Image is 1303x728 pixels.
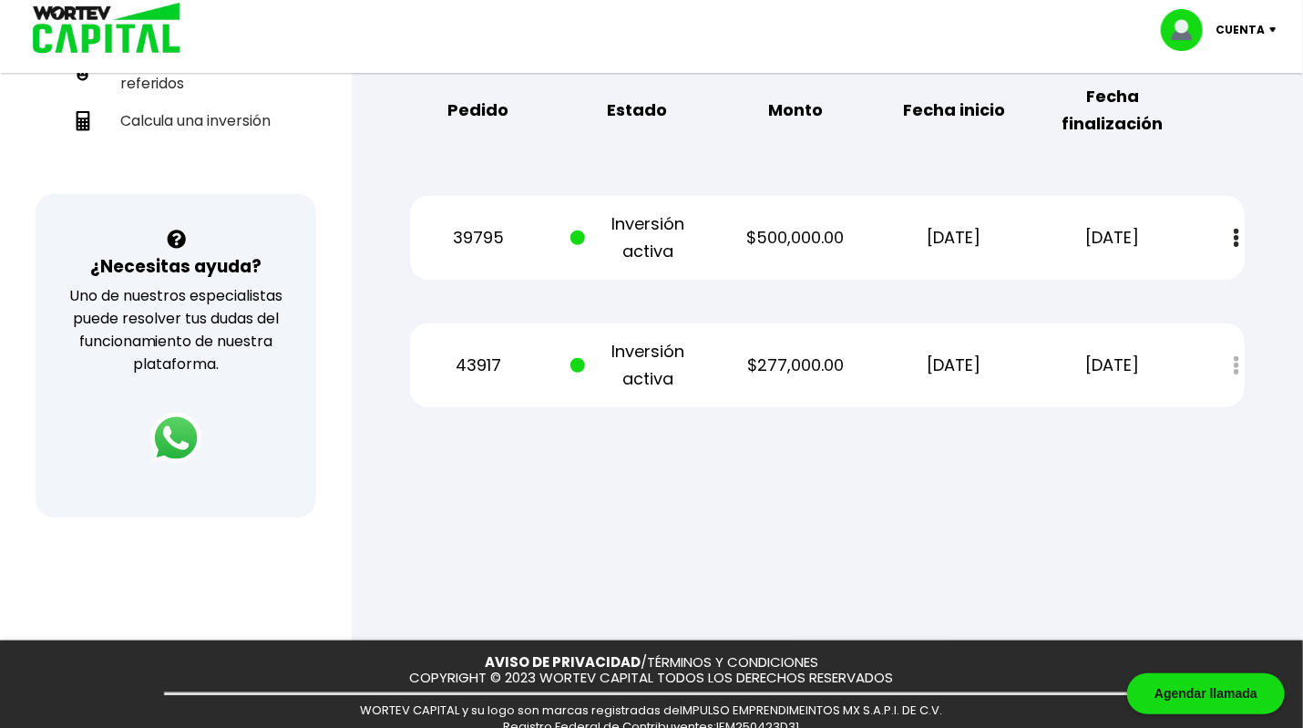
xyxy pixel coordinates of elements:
p: [DATE] [887,352,1021,379]
p: Uno de nuestros especialistas puede resolver tus dudas del funcionamiento de nuestra plataforma. [59,284,293,375]
p: 43917 [412,352,546,379]
b: Fecha finalización [1046,83,1180,138]
a: AVISO DE PRIVACIDAD [485,652,641,672]
b: Estado [607,97,667,124]
h3: ¿Necesitas ayuda? [90,253,262,280]
p: 39795 [412,224,546,251]
img: logos_whatsapp-icon.242b2217.svg [150,413,201,464]
img: icon-down [1265,27,1289,33]
a: TÉRMINOS Y CONDICIONES [647,652,818,672]
p: [DATE] [887,224,1021,251]
p: / [485,655,818,671]
b: Monto [768,97,823,124]
b: Fecha inicio [903,97,1005,124]
img: calculadora-icon.17d418c4.svg [73,111,93,131]
p: Cuenta [1216,16,1265,44]
b: Pedido [448,97,509,124]
p: [DATE] [1046,352,1180,379]
div: Agendar llamada [1127,673,1285,714]
p: COPYRIGHT © 2023 WORTEV CAPITAL TODOS LOS DERECHOS RESERVADOS [410,671,894,686]
p: Inversión activa [570,210,704,265]
img: profile-image [1161,9,1216,51]
p: Inversión activa [570,338,704,393]
span: WORTEV CAPITAL y su logo son marcas registradas de IMPULSO EMPRENDIMEINTOS MX S.A.P.I. DE C.V. [361,702,943,719]
p: $277,000.00 [729,352,863,379]
p: $500,000.00 [729,224,863,251]
a: Calcula una inversión [66,102,287,139]
p: [DATE] [1046,224,1180,251]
